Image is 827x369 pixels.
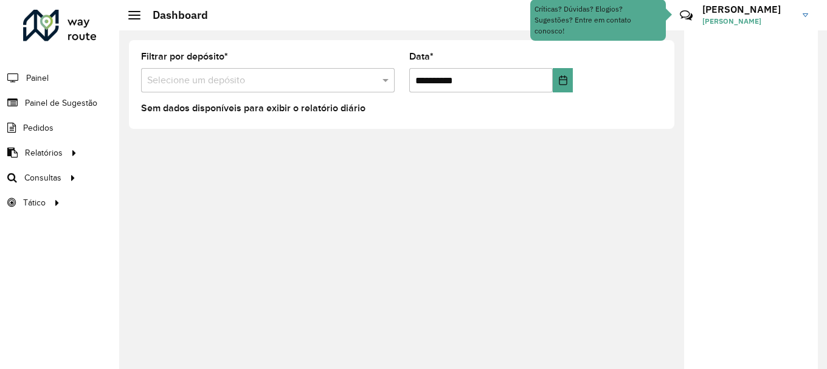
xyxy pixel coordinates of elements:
[23,122,54,134] span: Pedidos
[26,72,49,84] span: Painel
[25,97,97,109] span: Painel de Sugestão
[553,68,573,92] button: Choose Date
[24,171,61,184] span: Consultas
[141,101,365,116] label: Sem dados disponíveis para exibir o relatório diário
[409,49,434,64] label: Data
[702,16,794,27] span: [PERSON_NAME]
[23,196,46,209] span: Tático
[673,2,699,29] a: Contato Rápido
[140,9,208,22] h2: Dashboard
[141,49,228,64] label: Filtrar por depósito
[25,147,63,159] span: Relatórios
[702,4,794,15] h3: [PERSON_NAME]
